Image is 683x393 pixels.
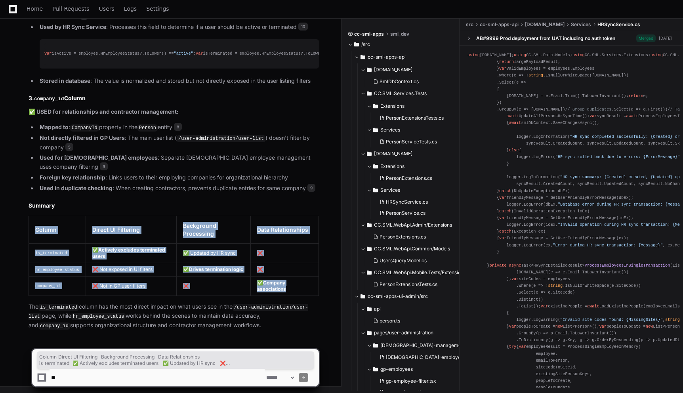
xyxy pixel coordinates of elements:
button: PersonExtensionsTests.cs [370,279,461,290]
td: ❌ [177,276,251,296]
button: CC.SML.WebApi.Common/Models [361,242,466,255]
button: Services [367,184,466,196]
span: Extensions [380,103,404,109]
svg: Directory [367,149,372,158]
li: : property in the entity [37,123,319,132]
td: ✅ [86,243,176,263]
td: ❌ [250,243,319,263]
span: HRSyncService.cs [597,21,640,28]
code: CompanyId [70,124,99,132]
span: await [626,114,638,118]
span: SmlDbContext.cs [380,78,419,85]
th: Background Processing [177,216,251,243]
td: ❌ Not exposed in UI filters [86,263,176,276]
svg: Directory [354,40,359,49]
span: Column Direct UI Filtering Background Processing Data Relationships is_terminated ✅ Actively excl... [39,354,312,366]
span: else [509,148,519,153]
span: var [196,51,203,56]
span: PersonExtensionsTests.cs [386,115,444,121]
svg: Directory [367,89,372,98]
div: [DATE] [659,35,672,41]
span: Merged [636,34,656,42]
span: return [629,93,643,98]
span: UsersQueryModel.cs [380,258,427,264]
svg: Directory [373,185,378,195]
strong: Foreign key relationship [40,174,105,181]
th: Data Relationships [250,216,319,243]
code: /user-administration/user-list [177,135,265,142]
code: is_terminated [35,251,67,256]
span: cc-sml-apps-ui-admin/src [368,293,428,300]
span: Pull Requests [52,6,89,11]
span: Settings [146,6,169,11]
li: : Separate [DEMOGRAPHIC_DATA] employee management uses company filtering [37,153,319,172]
strong: Drives termination logic [189,266,243,272]
span: string [548,284,563,288]
strong: Used by HR Sync Service [40,23,106,30]
span: "active" [174,51,193,56]
span: [DOMAIN_NAME] [374,67,412,73]
span: Services [380,127,400,133]
span: CC.SML.Services.Tests [374,90,427,97]
span: [DOMAIN_NAME] [374,151,412,157]
span: var [499,216,506,220]
button: [DOMAIN_NAME] [361,63,466,76]
li: : Links users to their employing companies for organizational hierarchy [37,173,319,182]
svg: Directory [367,304,372,314]
td: ❌ Not in GP user filters [86,276,176,296]
span: pages/user-administration [374,330,433,336]
button: PersonExtensions.cs [376,173,461,184]
span: async [509,263,521,268]
span: using [467,53,480,57]
span: string [528,73,543,78]
svg: Directory [361,52,365,62]
span: CC.SML.WebApi.Common/Models [374,246,450,252]
span: /src [361,41,370,48]
span: var [499,195,506,200]
span: Extensions [380,163,404,170]
td: ✅ [250,276,319,296]
code: company_id [35,284,60,288]
span: PersonService.cs [386,210,425,216]
span: var [590,114,597,118]
button: PersonExtensionsTests.cs [376,113,461,124]
button: cc-sml-apps-ui-admin/src [354,290,460,303]
span: [DOMAIN_NAME] [525,21,565,28]
span: return [499,59,514,64]
th: Direct UI Filtering [86,216,176,243]
span: var [599,324,607,329]
span: src [466,21,473,28]
span: new [555,324,563,329]
svg: Directory [367,328,372,338]
span: CC.SML.WebApi.Mobile.Tests/Extensions [374,269,466,276]
button: api [361,303,466,315]
code: is_terminated [38,304,79,311]
code: company_id [38,322,70,330]
strong: Used in duplicate checking [40,185,113,191]
span: PersonServiceTests.cs [386,139,437,145]
span: Home [27,6,43,11]
li: : When creating contractors, prevents duplicate entries for same company [37,184,319,193]
span: CC.SML.WebApi.Admin/Extensions [374,222,452,228]
li: : The main user list ( ) doesn't filter by company [37,134,319,152]
span: var [509,324,516,329]
button: cc-sml-apps-api [354,51,460,63]
span: cc-sml-apps-api [480,21,519,28]
td: ❌ [250,263,319,276]
span: using [572,53,585,57]
span: Services [571,21,591,28]
span: private [489,263,506,268]
button: Extensions [367,100,466,113]
span: Logs [124,6,137,11]
h2: 3. [29,94,319,103]
span: catch [499,209,511,214]
span: // Group duplicates [565,107,611,112]
strong: Stored in database [40,77,90,84]
span: "Error during HR sync transaction: {Message}" [553,243,663,248]
span: 10 [298,23,308,31]
span: HRSyncService.cs [386,199,428,205]
span: api [374,306,381,312]
button: /src [348,38,454,51]
span: PersonExtensions.cs [386,175,432,181]
code: hr_employee_status [35,267,79,272]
